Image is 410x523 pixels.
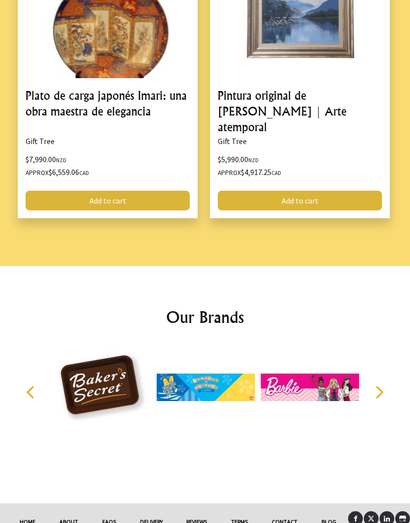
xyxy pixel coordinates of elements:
[218,191,382,210] a: Add to cart
[157,350,255,424] img: Bananas in Pyjamas
[368,381,389,403] button: Next
[21,381,42,403] button: Previous
[261,350,359,424] img: Barbie
[53,350,151,424] img: Baker's Secret
[26,191,190,210] a: Add to cart
[16,305,394,329] h2: Our Brands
